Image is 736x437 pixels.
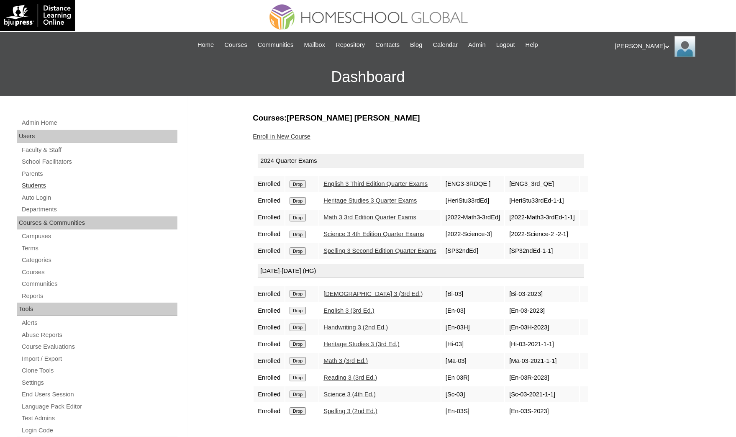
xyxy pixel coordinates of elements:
span: Logout [496,40,515,50]
a: [DEMOGRAPHIC_DATA] 3 (3rd Ed.) [323,290,423,297]
a: Admin Home [21,118,177,128]
a: Courses [220,40,251,50]
td: [En-03S-2023] [505,403,579,419]
a: Clone Tools [21,365,177,376]
a: English 3 (3rd Ed.) [323,307,374,314]
a: Logout [492,40,519,50]
div: Users [17,130,177,143]
a: Reading 3 (3rd Ed.) [323,374,377,381]
td: Enrolled [254,176,285,192]
input: Drop [290,180,306,188]
td: [2022-Math3-3rdEd-1-1] [505,210,579,226]
td: Enrolled [254,403,285,419]
td: Enrolled [254,286,285,302]
a: Science 3 4th Edition Quarter Exams [323,231,424,237]
span: Contacts [375,40,400,50]
td: Enrolled [254,370,285,386]
a: Faculty & Staff [21,145,177,155]
td: [En-03] [441,303,504,319]
td: [HeriStu33rdEd-1-1] [505,193,579,209]
div: [DATE]-[DATE] (HG) [258,264,584,278]
a: Mailbox [300,40,330,50]
a: Departments [21,204,177,215]
div: 2024 Quarter Exams [258,154,584,168]
a: Science 3 (4th Ed.) [323,391,376,398]
h3: Dashboard [4,58,732,96]
input: Drop [290,324,306,331]
input: Drop [290,391,306,398]
td: [2022-Math3-3rdEd] [441,210,504,226]
td: [Ma-03-2021-1-1] [505,353,579,369]
input: Drop [290,307,306,314]
td: [Hi-03-2021-1-1] [505,336,579,352]
input: Drop [290,290,306,298]
td: [2022-Science-3] [441,226,504,242]
a: Home [193,40,218,50]
a: Contacts [371,40,404,50]
span: Help [526,40,538,50]
a: Reports [21,291,177,301]
a: Communities [21,279,177,289]
input: Drop [290,407,306,415]
input: Drop [290,231,306,238]
input: Drop [290,374,306,381]
a: Auto Login [21,193,177,203]
a: Abuse Reports [21,330,177,340]
a: Heritage Studies 3 Quarter Exams [323,197,417,204]
span: Courses [224,40,247,50]
td: Enrolled [254,193,285,209]
span: Repository [336,40,365,50]
a: Campuses [21,231,177,242]
a: Handwriting 3 (2nd Ed.) [323,324,388,331]
input: Drop [290,197,306,205]
a: Calendar [429,40,462,50]
td: [En-03R-2023] [505,370,579,386]
td: Enrolled [254,336,285,352]
td: [Ma-03] [441,353,504,369]
h3: Courses:[PERSON_NAME] [PERSON_NAME] [253,113,667,123]
a: Math 3 3rd Edition Quarter Exams [323,214,416,221]
a: Parents [21,169,177,179]
a: Math 3 (3rd Ed.) [323,357,368,364]
input: Drop [290,214,306,221]
td: [SP32ndEd] [441,243,504,259]
img: logo-white.png [4,4,71,27]
span: Communities [258,40,294,50]
a: Admin [464,40,490,50]
div: Courses & Communities [17,216,177,230]
td: Enrolled [254,319,285,335]
a: Login Code [21,425,177,436]
td: Enrolled [254,386,285,402]
span: Calendar [433,40,458,50]
a: Terms [21,243,177,254]
td: [En-03S] [441,403,504,419]
td: [SP32ndEd-1-1] [505,243,579,259]
a: Blog [406,40,426,50]
input: Drop [290,340,306,348]
td: [En 03R] [441,370,504,386]
span: Home [197,40,214,50]
td: [Bi-03-2023] [505,286,579,302]
td: [ENG3-3RDQE ] [441,176,504,192]
td: [Sc-03-2021-1-1] [505,386,579,402]
a: Settings [21,378,177,388]
td: Enrolled [254,303,285,319]
a: Spelling 3 Second Edition Quarter Exams [323,247,436,254]
td: [Sc-03] [441,386,504,402]
td: [HeriStu33rdEd] [441,193,504,209]
a: Spelling 3 (2nd Ed.) [323,408,377,414]
div: [PERSON_NAME] [615,36,728,57]
td: [En-03H] [441,319,504,335]
td: [ENG3_3rd_QE] [505,176,579,192]
td: [En-03-2023] [505,303,579,319]
a: Communities [254,40,298,50]
td: Enrolled [254,210,285,226]
td: Enrolled [254,353,285,369]
span: Blog [410,40,422,50]
a: End Users Session [21,389,177,400]
a: Repository [331,40,369,50]
a: Courses [21,267,177,278]
td: Enrolled [254,226,285,242]
td: [En-03H-2023] [505,319,579,335]
a: Categories [21,255,177,265]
